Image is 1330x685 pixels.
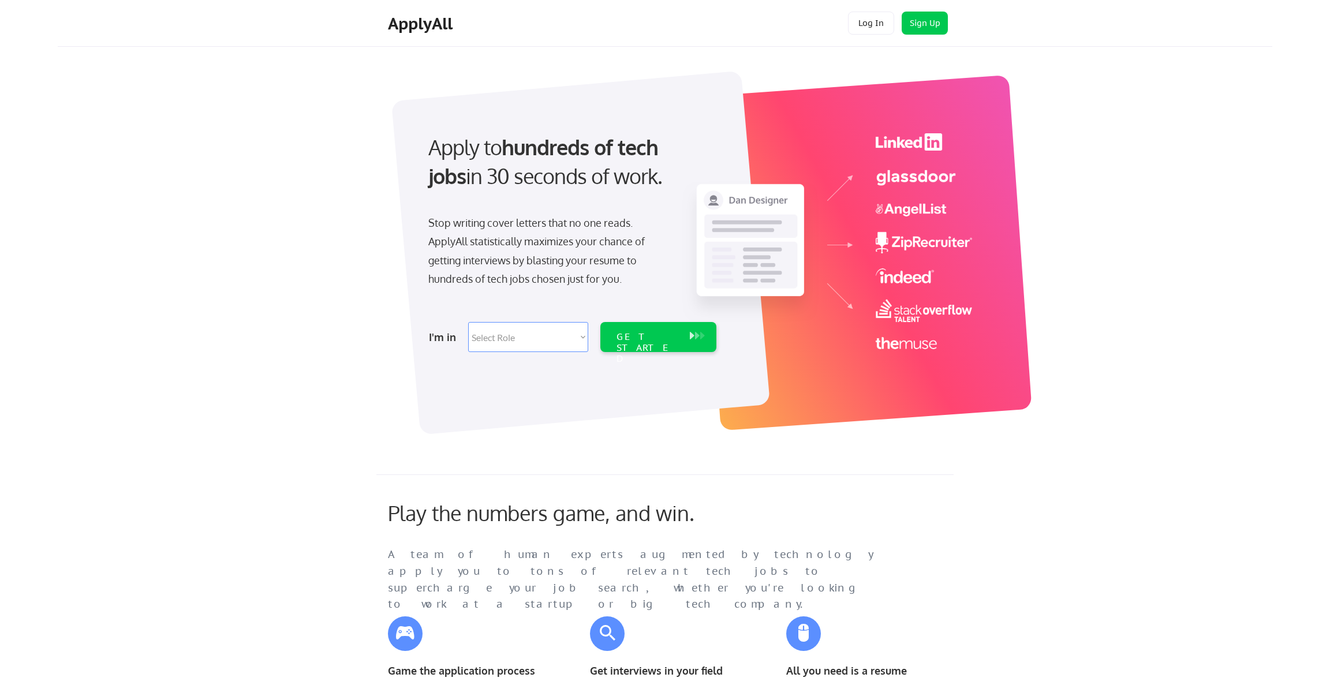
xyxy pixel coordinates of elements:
div: Play the numbers game, and win. [388,500,746,525]
div: Apply to in 30 seconds of work. [428,133,712,191]
div: Stop writing cover letters that no one reads. ApplyAll statistically maximizes your chance of get... [428,214,666,289]
button: Sign Up [902,12,948,35]
div: All you need is a resume [786,662,942,679]
div: I'm in [429,328,461,346]
div: A team of human experts augmented by technology apply you to tons of relevant tech jobs to superc... [388,546,896,613]
div: Get interviews in your field [590,662,746,679]
strong: hundreds of tech jobs [428,134,663,189]
div: Game the application process [388,662,544,679]
div: GET STARTED [617,331,678,365]
button: Log In [848,12,894,35]
div: ApplyAll [388,14,456,33]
